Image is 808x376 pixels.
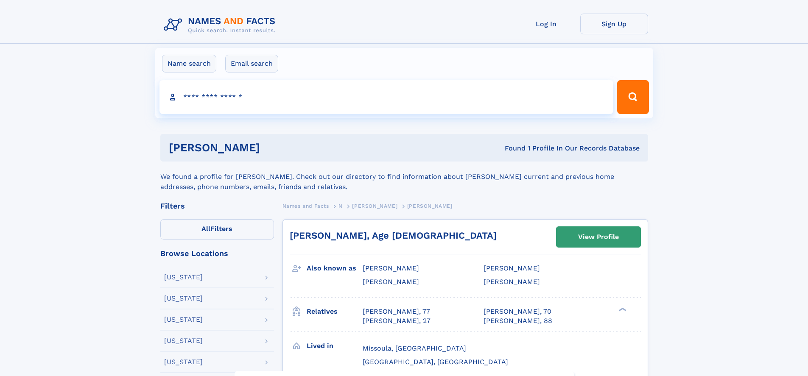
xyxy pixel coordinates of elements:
[159,80,614,114] input: search input
[338,203,343,209] span: N
[578,227,619,247] div: View Profile
[164,316,203,323] div: [US_STATE]
[363,358,508,366] span: [GEOGRAPHIC_DATA], [GEOGRAPHIC_DATA]
[307,304,363,319] h3: Relatives
[484,264,540,272] span: [PERSON_NAME]
[307,339,363,353] h3: Lived in
[363,307,430,316] a: [PERSON_NAME], 77
[338,201,343,211] a: N
[352,201,397,211] a: [PERSON_NAME]
[160,14,282,36] img: Logo Names and Facts
[164,274,203,281] div: [US_STATE]
[484,307,551,316] a: [PERSON_NAME], 70
[580,14,648,34] a: Sign Up
[164,337,203,344] div: [US_STATE]
[307,261,363,276] h3: Also known as
[282,201,329,211] a: Names and Facts
[484,278,540,286] span: [PERSON_NAME]
[160,250,274,257] div: Browse Locations
[617,80,649,114] button: Search Button
[617,306,627,312] div: ❯
[512,14,580,34] a: Log In
[290,230,497,241] a: [PERSON_NAME], Age [DEMOGRAPHIC_DATA]
[352,203,397,209] span: [PERSON_NAME]
[160,162,648,192] div: We found a profile for [PERSON_NAME]. Check out our directory to find information about [PERSON_N...
[363,344,466,352] span: Missoula, [GEOGRAPHIC_DATA]
[164,359,203,365] div: [US_STATE]
[363,316,431,326] a: [PERSON_NAME], 27
[556,227,640,247] a: View Profile
[160,202,274,210] div: Filters
[201,225,210,233] span: All
[225,55,278,72] label: Email search
[484,316,552,326] a: [PERSON_NAME], 88
[382,144,640,153] div: Found 1 Profile In Our Records Database
[363,278,419,286] span: [PERSON_NAME]
[407,203,453,209] span: [PERSON_NAME]
[162,55,216,72] label: Name search
[363,264,419,272] span: [PERSON_NAME]
[164,295,203,302] div: [US_STATE]
[160,219,274,240] label: Filters
[169,142,383,153] h1: [PERSON_NAME]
